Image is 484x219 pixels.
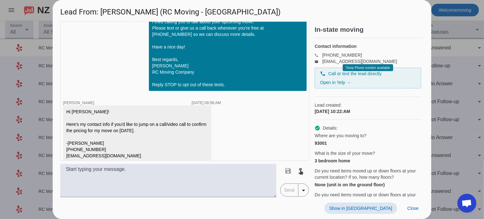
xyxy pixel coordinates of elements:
[315,140,421,146] div: 93001
[192,101,221,105] div: [DATE] 08:58:AM
[320,80,351,85] a: Open in Yelp →
[322,53,362,58] a: [PHONE_NUMBER]
[457,194,476,213] div: Open chat
[402,203,424,214] button: Close
[315,43,421,49] h4: Contact information
[407,206,419,211] span: Close
[329,206,392,211] span: Show in [GEOGRAPHIC_DATA]
[315,125,320,131] mat-icon: check_circle
[315,60,322,63] mat-icon: email
[315,182,421,188] div: None (unit is on the ground floor)
[324,203,397,214] button: Show in [GEOGRAPHIC_DATA]
[315,150,375,156] span: What is the size of your move?
[328,70,381,77] span: Call or text the lead directly
[300,187,307,194] mat-icon: arrow_drop_down
[66,109,208,159] div: Hi [PERSON_NAME]! Here's my contact info if you'd like to jump on a call/video call to confirm th...
[315,168,421,180] span: Do you need items moved up or down floors at your current location? If so, how many floors?
[315,53,322,57] mat-icon: phone
[315,192,421,204] span: Do you need items moved up or down floors at your destination? If so, how many floors?
[315,108,421,115] div: [DATE] 10:22:AM
[315,158,421,164] div: 3 bedroom home
[346,66,390,70] span: Temp Phone number available
[315,132,366,139] span: Where are you moving to?
[322,59,397,64] a: [EMAIL_ADDRESS][DOMAIN_NAME]
[320,71,326,76] mat-icon: phone
[315,102,421,108] span: Lead created:
[63,101,94,105] span: [PERSON_NAME]
[315,26,424,33] h2: In-state moving
[323,125,338,131] span: Details:
[297,167,305,175] mat-icon: touch_app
